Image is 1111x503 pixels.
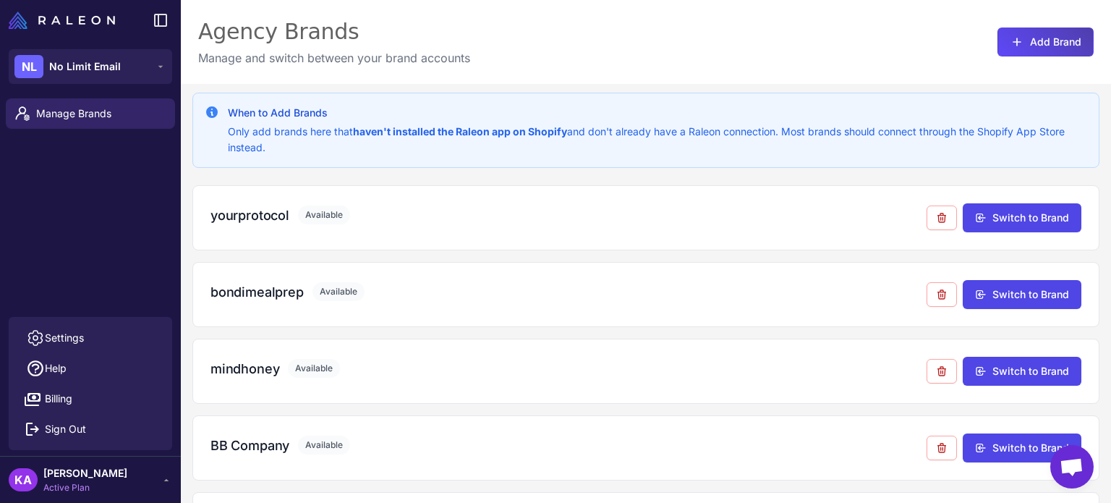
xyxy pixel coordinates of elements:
button: Remove from agency [927,206,957,230]
span: Manage Brands [36,106,163,122]
h3: When to Add Brands [228,105,1087,121]
h3: yourprotocol [210,206,289,225]
span: Active Plan [43,481,127,494]
button: Switch to Brand [963,357,1081,386]
span: Available [312,282,365,301]
button: Switch to Brand [963,280,1081,309]
h3: mindhoney [210,359,279,379]
div: Open chat [1050,445,1094,489]
span: No Limit Email [49,59,121,75]
p: Only add brands here that and don't already have a Raleon connection. Most brands should connect ... [228,124,1087,156]
button: Remove from agency [927,436,957,460]
h3: BB Company [210,436,289,455]
div: Agency Brands [198,17,470,46]
span: Sign Out [45,421,86,437]
a: Help [14,353,166,384]
button: NLNo Limit Email [9,49,172,84]
p: Manage and switch between your brand accounts [198,49,470,67]
button: Remove from agency [927,282,957,307]
button: Add Brand [997,28,1094,56]
span: Help [45,360,67,376]
div: KA [9,468,38,491]
button: Switch to Brand [963,203,1081,232]
span: Settings [45,330,84,346]
span: Available [298,206,350,224]
span: Available [288,359,340,378]
img: Raleon Logo [9,12,115,29]
a: Raleon Logo [9,12,121,29]
h3: bondimealprep [210,282,304,302]
button: Switch to Brand [963,434,1081,462]
button: Remove from agency [927,359,957,384]
a: Manage Brands [6,98,175,129]
div: NL [14,55,43,78]
span: Available [298,436,350,455]
span: [PERSON_NAME] [43,465,127,481]
button: Sign Out [14,414,166,444]
strong: haven't installed the Raleon app on Shopify [353,125,567,138]
span: Billing [45,391,72,407]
